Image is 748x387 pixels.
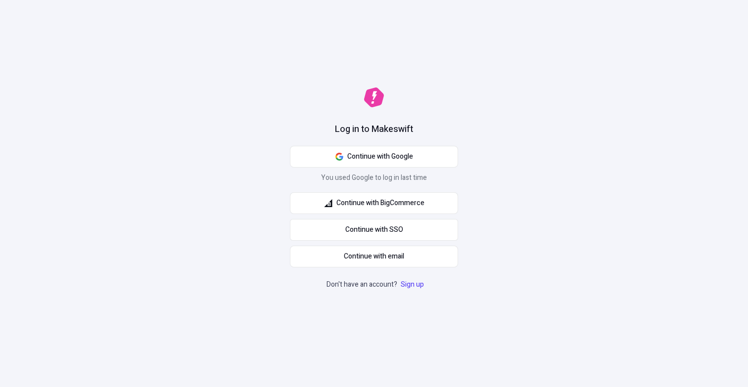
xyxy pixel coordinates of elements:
[290,246,458,267] button: Continue with email
[336,198,424,209] span: Continue with BigCommerce
[344,251,404,262] span: Continue with email
[327,279,426,290] p: Don't have an account?
[290,219,458,241] a: Continue with SSO
[290,172,458,187] p: You used Google to log in last time
[347,151,413,162] span: Continue with Google
[290,192,458,214] button: Continue with BigCommerce
[335,123,413,136] h1: Log in to Makeswift
[290,146,458,168] button: Continue with Google
[399,279,426,290] a: Sign up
